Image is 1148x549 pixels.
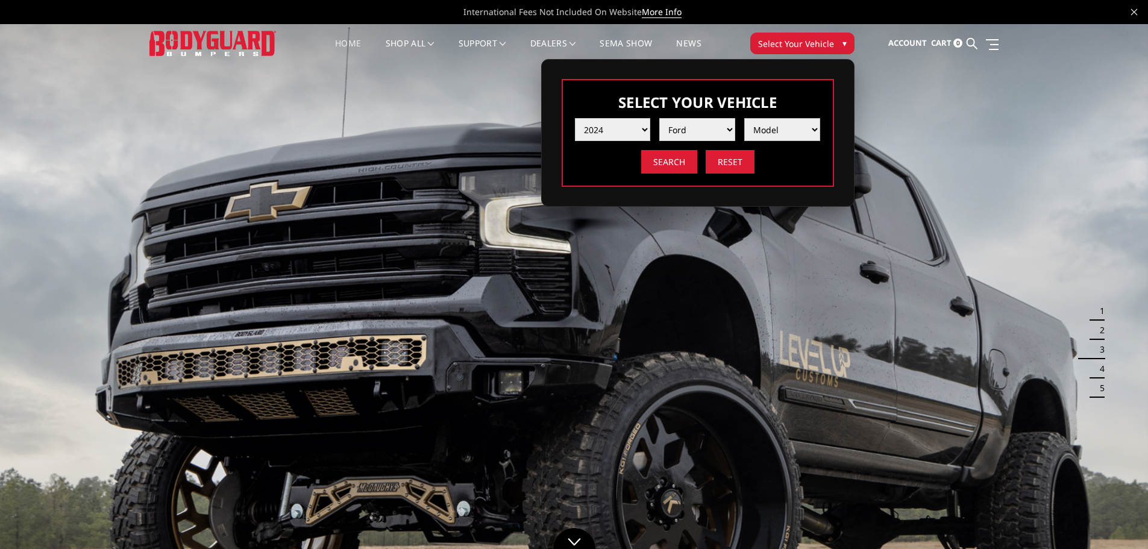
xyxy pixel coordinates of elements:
[459,39,506,63] a: Support
[386,39,434,63] a: shop all
[1093,301,1105,321] button: 1 of 5
[149,31,276,55] img: BODYGUARD BUMPERS
[600,39,652,63] a: SEMA Show
[1093,378,1105,398] button: 5 of 5
[758,37,834,50] span: Select Your Vehicle
[553,528,595,549] a: Click to Down
[842,37,847,49] span: ▾
[641,150,697,174] input: Search
[888,27,927,60] a: Account
[575,92,821,112] h3: Select Your Vehicle
[953,39,962,48] span: 0
[706,150,754,174] input: Reset
[642,6,682,18] a: More Info
[888,37,927,48] span: Account
[1093,321,1105,340] button: 2 of 5
[931,37,952,48] span: Cart
[931,27,962,60] a: Cart 0
[750,33,855,54] button: Select Your Vehicle
[676,39,701,63] a: News
[1093,340,1105,359] button: 3 of 5
[335,39,361,63] a: Home
[1093,359,1105,378] button: 4 of 5
[530,39,576,63] a: Dealers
